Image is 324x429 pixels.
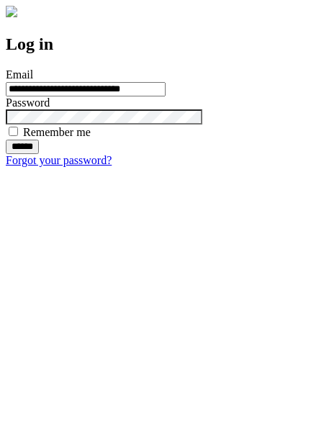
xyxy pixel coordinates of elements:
[6,6,17,17] img: logo-4e3dc11c47720685a147b03b5a06dd966a58ff35d612b21f08c02c0306f2b779.png
[6,35,318,54] h2: Log in
[23,126,91,138] label: Remember me
[6,96,50,109] label: Password
[6,154,112,166] a: Forgot your password?
[6,68,33,81] label: Email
